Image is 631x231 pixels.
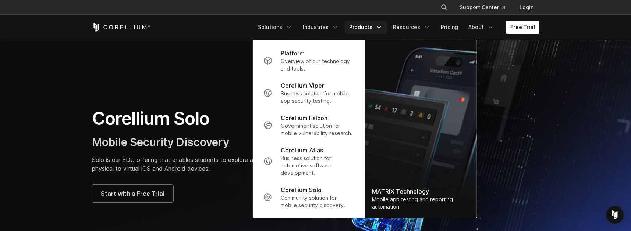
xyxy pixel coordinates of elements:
[281,122,354,137] p: Government solution for mobile vulnerability research.
[281,185,322,194] p: Corellium Solo
[436,21,462,34] a: Pricing
[298,21,343,34] a: Industries
[257,77,360,109] a: Corellium Viper Business solution for mobile app security testing.
[281,81,324,90] p: Corellium Viper
[464,21,499,34] a: About
[92,108,308,130] h1: Corellium Solo
[432,1,539,14] div: Navigation Menu
[257,181,360,213] a: Corellium Solo Community solution for mobile security discovery.
[257,44,360,77] a: Platform Overview of our technology and tools.
[514,1,539,14] a: Login
[254,21,539,34] div: Navigation Menu
[92,136,229,149] span: Mobile Security Discovery
[365,40,476,218] img: Matrix_WebNav_1x
[281,146,323,155] p: Corellium Atlas
[281,58,354,72] p: Overview of our technology and tools.
[372,187,469,196] div: MATRIX Technology
[92,155,308,173] p: Solo is our EDU offering that enables students to explore and shift work from physical to virtual...
[437,1,451,14] button: Search
[254,21,297,34] a: Solutions
[506,21,539,34] a: Free Trial
[257,141,360,181] a: Corellium Atlas Business solution for automotive software development.
[454,1,511,14] a: Support Center
[281,155,354,177] p: Business solution for automotive software development.
[372,196,469,210] div: Mobile app testing and reporting automation.
[281,90,354,105] p: Business solution for mobile app security testing.
[101,189,164,198] span: Start with a Free Trial
[606,206,624,224] div: Open Intercom Messenger
[281,49,305,58] p: Platform
[281,113,327,122] p: Corellium Falcon
[365,40,476,218] a: MATRIX Technology Mobile app testing and reporting automation.
[92,23,150,32] a: Corellium Home
[257,109,360,141] a: Corellium Falcon Government solution for mobile vulnerability research.
[389,21,435,34] a: Resources
[92,185,173,202] a: Start with a Free Trial
[281,194,354,209] p: Community solution for mobile security discovery.
[345,21,387,34] a: Products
